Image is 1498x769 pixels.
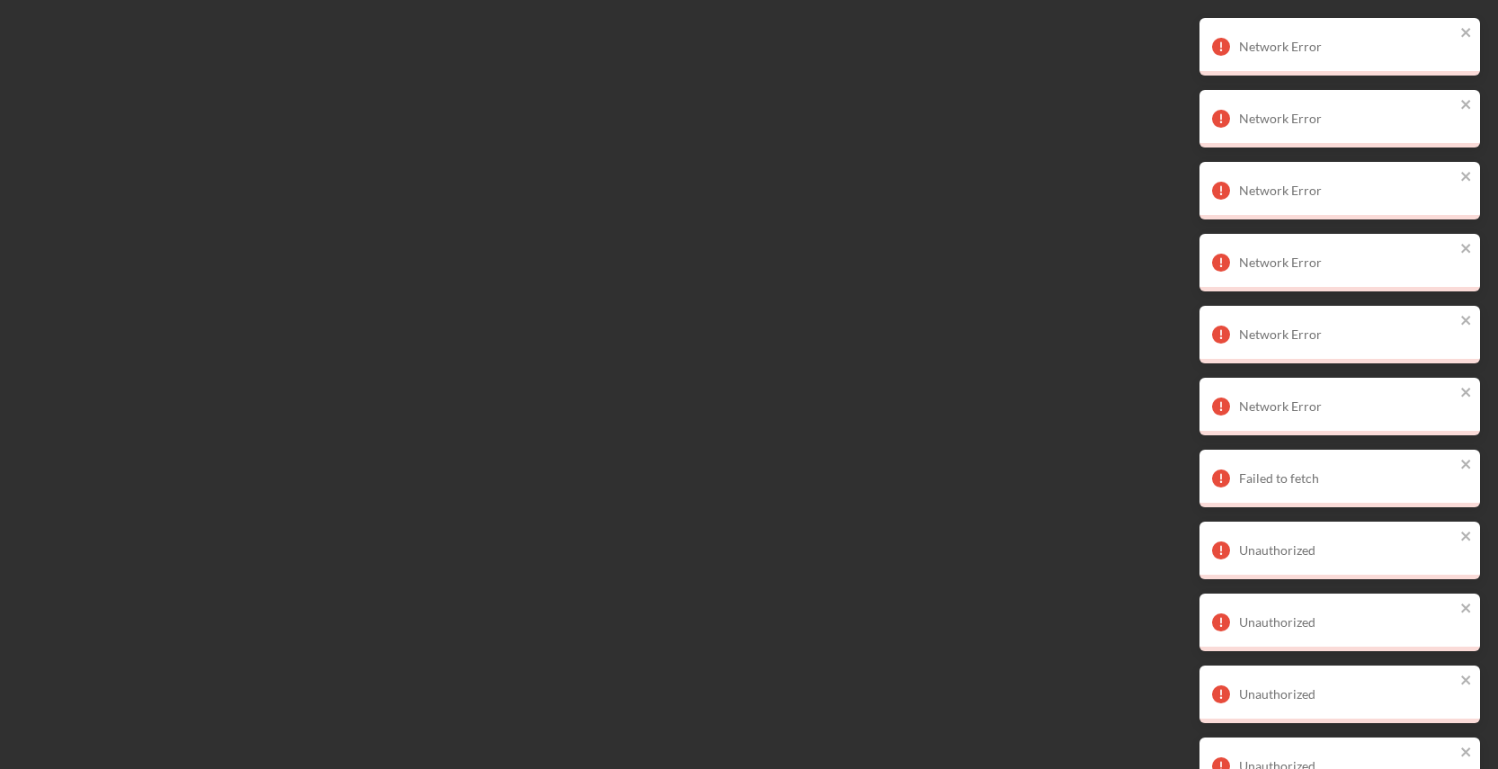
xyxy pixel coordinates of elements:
button: close [1460,529,1473,546]
div: Network Error [1239,112,1455,126]
div: Unauthorized [1239,543,1455,558]
div: Network Error [1239,327,1455,342]
div: Network Error [1239,255,1455,270]
button: close [1460,241,1473,258]
div: Unauthorized [1239,615,1455,630]
button: close [1460,97,1473,114]
button: close [1460,313,1473,330]
button: close [1460,25,1473,42]
button: close [1460,385,1473,402]
div: Network Error [1239,183,1455,198]
button: close [1460,169,1473,186]
button: close [1460,673,1473,690]
div: Unauthorized [1239,687,1455,702]
button: close [1460,457,1473,474]
button: close [1460,601,1473,618]
button: close [1460,745,1473,762]
div: Network Error [1239,399,1455,414]
div: Failed to fetch [1239,471,1455,486]
div: Network Error [1239,40,1455,54]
